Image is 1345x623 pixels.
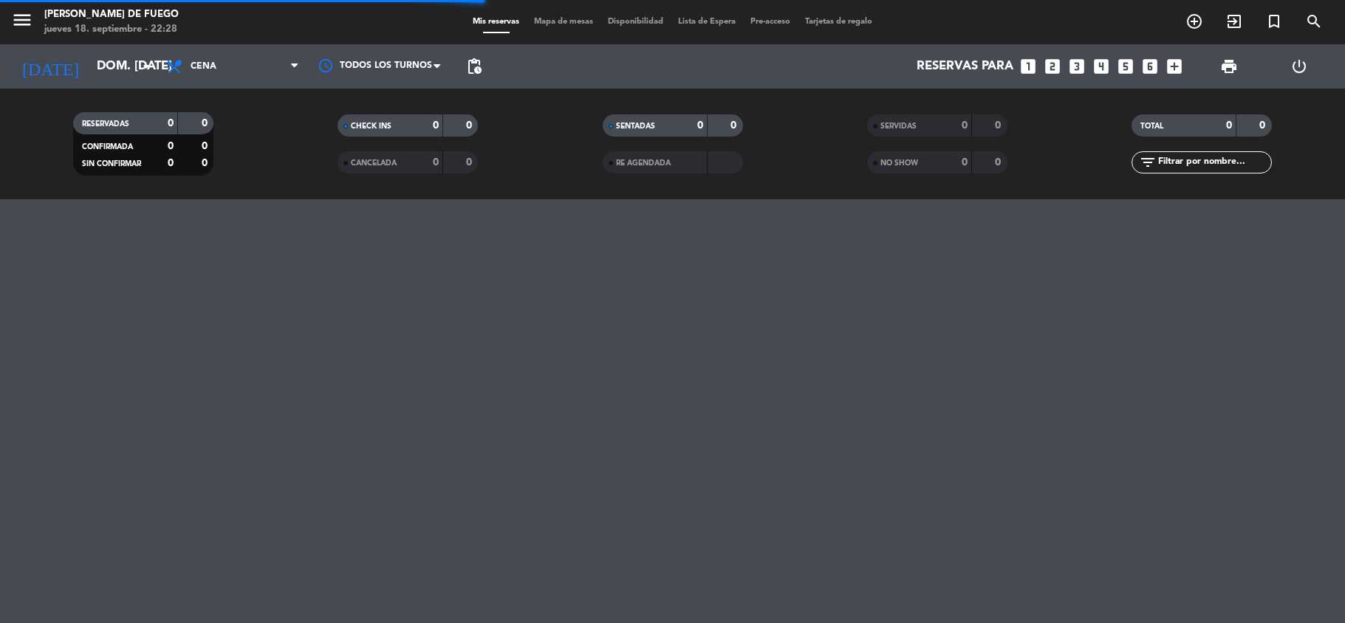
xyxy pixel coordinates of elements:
span: CANCELADA [351,159,397,167]
i: add_circle_outline [1185,13,1203,30]
span: SENTADAS [616,123,655,130]
i: arrow_drop_down [137,58,155,75]
span: CHECK INS [351,123,391,130]
span: CONFIRMADA [82,143,133,151]
span: Tarjetas de regalo [798,18,880,26]
i: filter_list [1139,154,1157,171]
i: looks_two [1043,57,1062,76]
button: menu [11,9,33,36]
span: print [1220,58,1238,75]
div: jueves 18. septiembre - 22:28 [44,22,179,37]
strong: 0 [433,157,439,168]
strong: 0 [168,158,174,168]
i: turned_in_not [1265,13,1283,30]
strong: 0 [202,141,211,151]
strong: 0 [1259,120,1268,131]
i: power_settings_new [1290,58,1308,75]
strong: 0 [168,141,174,151]
strong: 0 [1226,120,1232,131]
div: LOG OUT [1264,44,1334,89]
input: Filtrar por nombre... [1157,154,1271,171]
strong: 0 [962,157,968,168]
i: [DATE] [11,50,89,83]
strong: 0 [433,120,439,131]
i: add_box [1165,57,1184,76]
span: Reservas para [917,60,1013,74]
strong: 0 [995,120,1004,131]
i: search [1305,13,1323,30]
strong: 0 [962,120,968,131]
i: looks_3 [1067,57,1086,76]
span: RE AGENDADA [616,159,671,167]
strong: 0 [466,157,475,168]
span: NO SHOW [880,159,918,167]
span: SERVIDAS [880,123,917,130]
i: menu [11,9,33,31]
span: Pre-acceso [743,18,798,26]
div: [PERSON_NAME] de Fuego [44,7,179,22]
strong: 0 [995,157,1004,168]
i: looks_6 [1140,57,1160,76]
strong: 0 [168,118,174,128]
i: looks_one [1019,57,1038,76]
strong: 0 [697,120,703,131]
strong: 0 [466,120,475,131]
span: Disponibilidad [600,18,671,26]
i: exit_to_app [1225,13,1243,30]
i: looks_4 [1092,57,1111,76]
span: SIN CONFIRMAR [82,160,141,168]
strong: 0 [730,120,739,131]
span: Mis reservas [465,18,527,26]
span: RESERVADAS [82,120,129,128]
span: Mapa de mesas [527,18,600,26]
span: Cena [191,61,216,72]
span: pending_actions [465,58,483,75]
strong: 0 [202,118,211,128]
span: Lista de Espera [671,18,743,26]
strong: 0 [202,158,211,168]
span: TOTAL [1140,123,1163,130]
i: looks_5 [1116,57,1135,76]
